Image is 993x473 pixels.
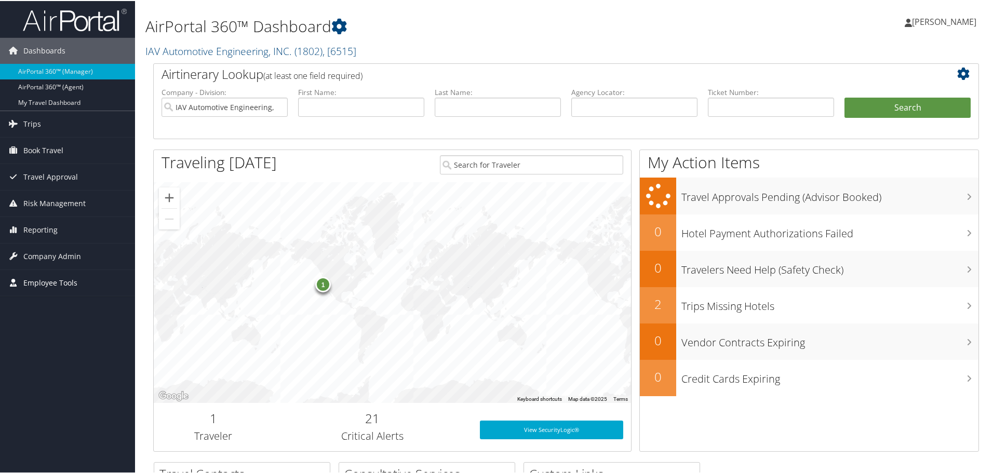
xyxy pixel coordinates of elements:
[571,86,697,97] label: Agency Locator:
[640,213,978,250] a: 0Hotel Payment Authorizations Failed
[708,86,834,97] label: Ticket Number:
[23,163,78,189] span: Travel Approval
[323,43,356,57] span: , [ 6515 ]
[23,110,41,136] span: Trips
[156,388,191,402] img: Google
[640,250,978,286] a: 0Travelers Need Help (Safety Check)
[640,286,978,322] a: 2Trips Missing Hotels
[435,86,561,97] label: Last Name:
[640,177,978,213] a: Travel Approvals Pending (Advisor Booked)
[568,395,607,401] span: Map data ©2025
[613,395,628,401] a: Terms (opens in new tab)
[640,322,978,359] a: 0Vendor Contracts Expiring
[23,242,81,268] span: Company Admin
[162,428,265,442] h3: Traveler
[162,64,902,82] h2: Airtinerary Lookup
[23,37,65,63] span: Dashboards
[640,151,978,172] h1: My Action Items
[159,186,180,207] button: Zoom in
[281,409,464,426] h2: 21
[517,395,562,402] button: Keyboard shortcuts
[159,208,180,228] button: Zoom out
[681,366,978,385] h3: Credit Cards Expiring
[640,359,978,395] a: 0Credit Cards Expiring
[844,97,971,117] button: Search
[281,428,464,442] h3: Critical Alerts
[145,15,706,36] h1: AirPortal 360™ Dashboard
[640,294,676,312] h2: 2
[681,256,978,276] h3: Travelers Need Help (Safety Check)
[156,388,191,402] a: Open this area in Google Maps (opens a new window)
[294,43,323,57] span: ( 1802 )
[912,15,976,26] span: [PERSON_NAME]
[23,216,58,242] span: Reporting
[681,329,978,349] h3: Vendor Contracts Expiring
[681,184,978,204] h3: Travel Approvals Pending (Advisor Booked)
[23,190,86,215] span: Risk Management
[681,220,978,240] h3: Hotel Payment Authorizations Failed
[905,5,987,36] a: [PERSON_NAME]
[145,43,356,57] a: IAV Automotive Engineering, INC.
[480,420,623,438] a: View SecurityLogic®
[315,276,331,291] div: 1
[162,151,277,172] h1: Traveling [DATE]
[162,86,288,97] label: Company - Division:
[298,86,424,97] label: First Name:
[23,7,127,31] img: airportal-logo.png
[23,269,77,295] span: Employee Tools
[440,154,623,173] input: Search for Traveler
[162,409,265,426] h2: 1
[640,367,676,385] h2: 0
[23,137,63,163] span: Book Travel
[640,331,676,348] h2: 0
[640,222,676,239] h2: 0
[681,293,978,313] h3: Trips Missing Hotels
[640,258,676,276] h2: 0
[263,69,363,80] span: (at least one field required)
